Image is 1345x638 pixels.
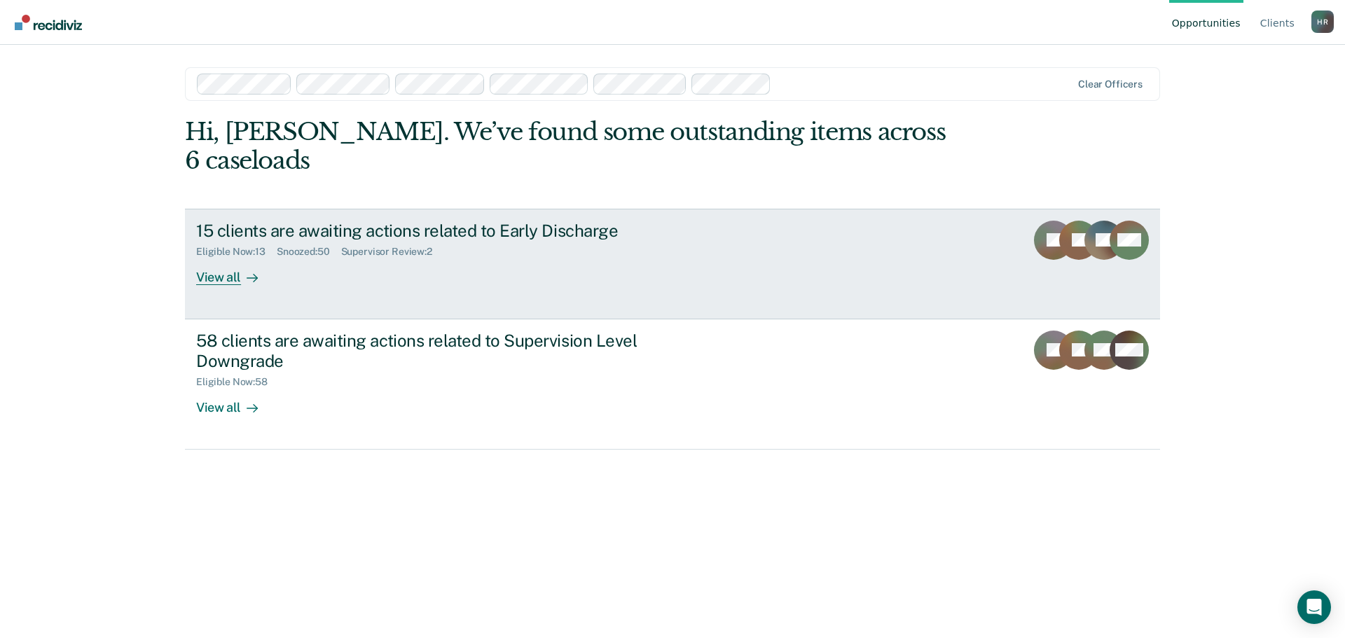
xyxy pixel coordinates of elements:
[185,118,965,175] div: Hi, [PERSON_NAME]. We’ve found some outstanding items across 6 caseloads
[1078,78,1143,90] div: Clear officers
[196,376,279,388] div: Eligible Now : 58
[196,258,275,285] div: View all
[277,246,341,258] div: Snoozed : 50
[1311,11,1334,33] button: Profile dropdown button
[196,221,688,241] div: 15 clients are awaiting actions related to Early Discharge
[196,246,277,258] div: Eligible Now : 13
[196,388,275,415] div: View all
[15,15,82,30] img: Recidiviz
[1297,590,1331,624] div: Open Intercom Messenger
[185,209,1160,319] a: 15 clients are awaiting actions related to Early DischargeEligible Now:13Snoozed:50Supervisor Rev...
[185,319,1160,450] a: 58 clients are awaiting actions related to Supervision Level DowngradeEligible Now:58View all
[1311,11,1334,33] div: H R
[196,331,688,371] div: 58 clients are awaiting actions related to Supervision Level Downgrade
[341,246,443,258] div: Supervisor Review : 2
